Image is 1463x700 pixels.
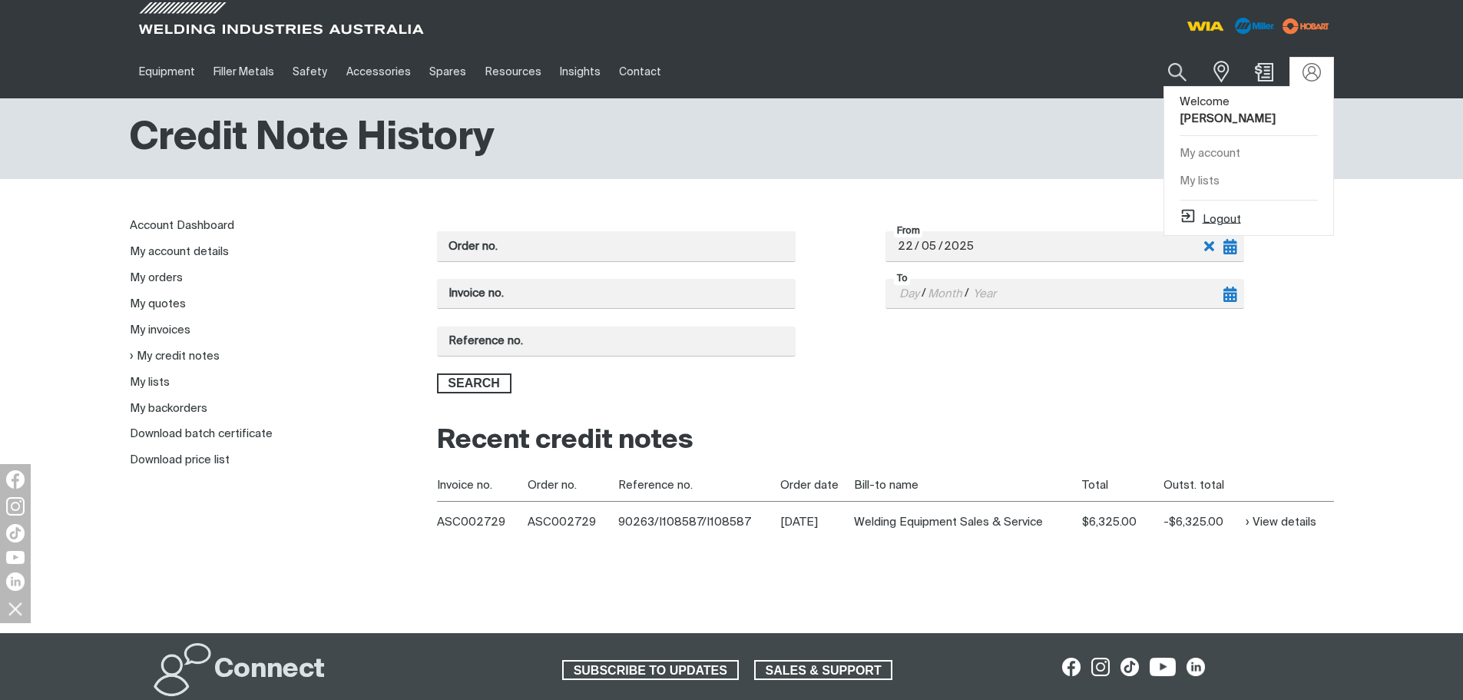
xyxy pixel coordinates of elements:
[854,469,1082,502] th: Bill-to name
[854,502,1082,539] td: Welding Equipment Sales & Service
[1151,54,1203,90] button: Search products
[1200,232,1220,260] button: Clear selected date
[1180,113,1276,124] b: [PERSON_NAME]
[130,220,234,231] a: Account Dashboard
[130,403,207,414] a: My backorders
[214,653,325,687] h2: Connect
[528,469,618,502] th: Order no.
[780,469,854,502] th: Order date
[1163,469,1246,502] th: Outst. total
[6,551,25,564] img: YouTube
[754,660,893,680] a: SALES & SUPPORT
[780,502,854,539] td: [DATE]
[610,45,670,98] a: Contact
[130,377,170,388] a: My lists
[420,45,475,98] a: Spares
[943,232,975,260] input: Year
[204,45,283,98] a: Filler Metals
[1164,140,1333,168] a: My account
[562,660,739,680] a: SUBSCRIBE TO UPDATES
[130,350,220,363] a: My credit notes
[564,660,737,680] span: SUBSCRIBE TO UPDATES
[2,595,28,622] img: hide socials
[969,280,1000,308] input: Year
[1082,516,1137,528] span: $6,325.00
[528,502,618,539] td: ASC002729
[130,246,229,257] a: My account details
[926,280,965,308] input: Month
[1082,469,1164,502] th: Total
[6,497,25,516] img: Instagram
[1278,15,1334,38] img: miller
[437,469,528,502] th: Invoice no.
[756,660,892,680] span: SALES & SUPPORT
[919,232,938,260] input: Month
[130,45,204,98] a: Equipment
[475,45,550,98] a: Resources
[437,373,511,393] button: Search credit notes
[6,470,25,489] img: Facebook
[1164,168,1333,196] a: My lists
[130,214,412,474] nav: My account
[897,280,922,308] input: Day
[1180,207,1241,226] button: Logout
[6,572,25,591] img: LinkedIn
[283,45,336,98] a: Safety
[130,272,183,284] a: My orders
[618,502,780,539] td: 90263/I108587/I108587
[1219,280,1241,308] button: Toggle calendar
[551,45,610,98] a: Insights
[130,298,186,310] a: My quotes
[6,524,25,542] img: TikTok
[130,114,495,164] h1: Credit Note History
[1252,63,1276,81] a: Shopping cart (0 product(s))
[897,232,915,260] input: Day
[1180,96,1276,125] span: Welcome
[130,454,230,466] a: Download price list
[1219,232,1241,260] button: Toggle calendar
[1132,54,1203,90] input: Product name or item number...
[1246,513,1316,531] a: View details of Credit note ASC002729
[337,45,420,98] a: Accessories
[439,373,510,393] span: Search
[130,428,273,440] a: Download batch certificate
[618,469,780,502] th: Reference no.
[130,324,190,336] a: My invoices
[437,502,528,539] th: ASC002729
[437,424,1334,458] h2: Recent credit notes
[1163,516,1223,528] span: -$6,325.00
[130,45,1033,98] nav: Main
